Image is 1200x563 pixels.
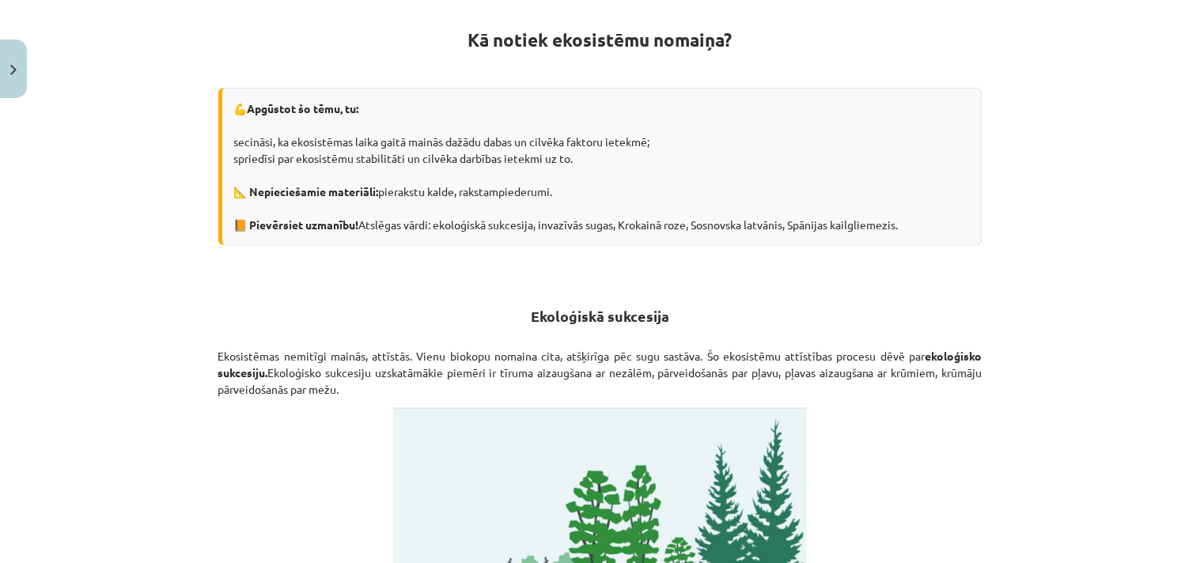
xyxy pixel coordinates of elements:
[218,88,982,246] div: 💪 secināsi, ka ekosistēmas laika gaitā mainās dažādu dabas un cilvēka faktoru ietekmē; spriedīsi ...
[468,28,732,51] strong: Kā notiek ekosistēmu nomaiņa?
[234,184,379,198] b: 📐 Nepieciešamie materiāli:
[218,348,982,398] p: Ekosistēmas nemitīgi mainās, attīstās. Vienu biokopu nomaina cita, atšķirīga pēc sugu sastāva. Šo...
[531,307,669,325] strong: Ekoloģiskā sukcesija
[234,217,359,232] b: 📙 Pievērsiet uzmanību!
[10,65,17,75] img: icon-close-lesson-0947bae3869378f0d4975bcd49f059093ad1ed9edebbc8119c70593378902aed.svg
[248,101,359,115] strong: Apgūstot šo tēmu, tu:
